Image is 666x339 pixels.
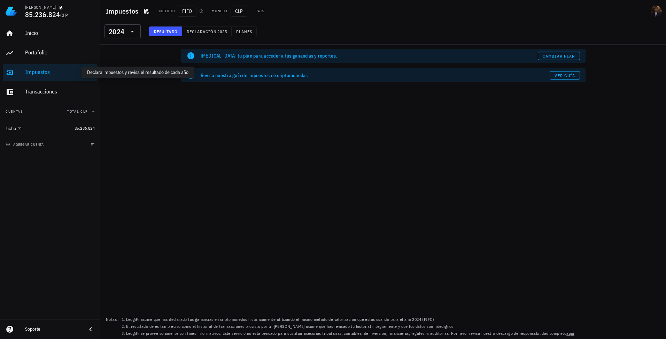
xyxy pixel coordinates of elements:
[100,314,666,339] footer: Notas:
[25,49,95,56] div: Portafolio
[159,8,175,14] div: Método
[236,29,253,34] span: Planes
[554,73,575,78] span: Ver guía
[231,6,247,17] span: CLP
[182,27,232,36] button: Declaración 2025
[538,52,580,60] a: Cambiar plan
[25,10,60,19] span: 85.236.824
[566,331,574,336] a: aquí
[67,109,88,114] span: Total CLP
[201,72,550,79] div: Revisa nuestra guía de impuestos de criptomonedas
[25,30,95,36] div: Inicio
[60,12,68,18] span: CLP
[232,27,257,36] button: Planes
[3,45,98,61] a: Portafolio
[542,53,575,59] span: Cambiar plan
[106,6,141,17] h1: Impuestos
[201,53,338,59] span: [MEDICAL_DATA] tu plan para acceder a tus ganancias y reportes.
[3,64,98,81] a: Impuestos
[7,142,44,147] span: agregar cuenta
[104,24,141,38] div: 2024
[3,84,98,100] a: Transacciones
[3,25,98,42] a: Inicio
[126,330,575,337] li: LedgiFi se provee solamente con fines informativos. Este servicio no esta pensado para sustituir ...
[149,27,182,36] button: Resultado
[651,6,662,17] div: avatar
[25,326,81,332] div: Soporte
[4,141,47,148] button: agregar cuenta
[3,120,98,137] a: Licho 85.236.824
[178,6,196,17] span: FIFO
[126,316,575,323] li: LedgiFi asume que has declarado tus ganancias en criptomonedas históricamente utilizando el mismo...
[154,29,178,34] span: Resultado
[256,8,265,14] div: País
[25,5,56,10] div: [PERSON_NAME]
[109,28,124,35] div: 2024
[25,69,95,75] div: Impuestos
[212,8,228,14] div: Moneda
[186,29,217,34] span: Declaración
[126,323,575,330] li: El resultado de es tan preciso como el historial de transacciones provisto por ti. [PERSON_NAME] ...
[217,29,227,34] span: 2025
[268,7,276,15] div: CL-icon
[75,126,95,131] span: 85.236.824
[6,6,17,17] img: LedgiFi
[3,103,98,120] button: CuentasTotal CLP
[550,71,580,80] a: Ver guía
[25,88,95,95] div: Transacciones
[6,126,16,131] div: Licho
